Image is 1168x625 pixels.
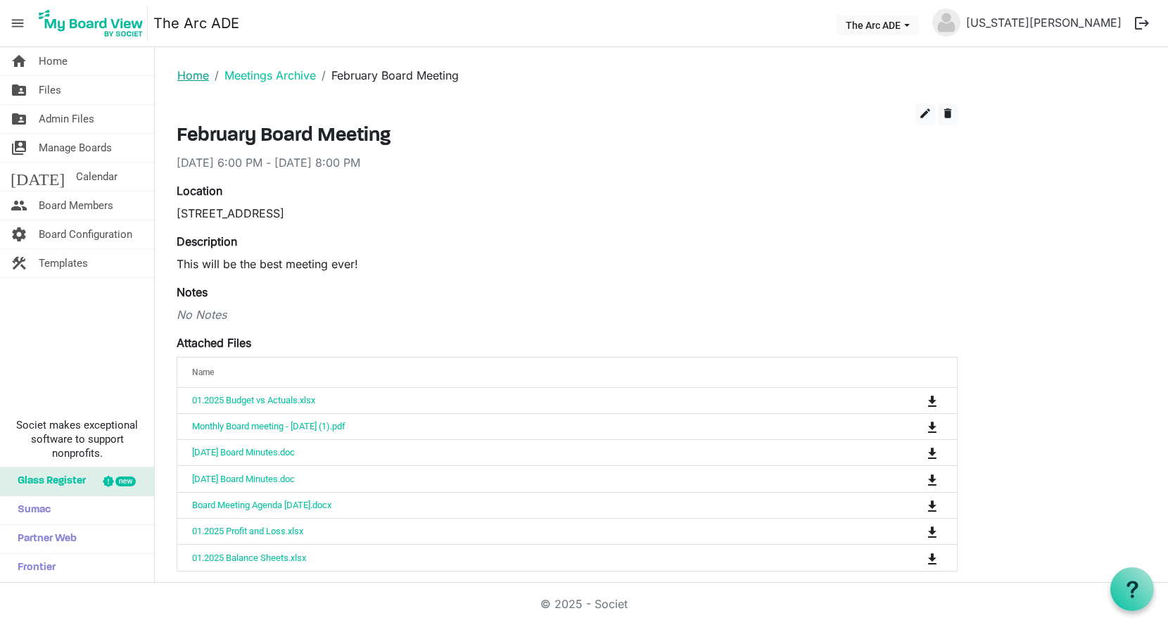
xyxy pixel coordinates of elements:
[34,6,153,41] a: My Board View Logo
[869,388,957,413] td: is Command column column header
[922,522,942,541] button: Download
[922,469,942,488] button: Download
[177,125,958,149] h3: February Board Meeting
[192,500,331,510] a: Board Meeting Agenda [DATE].docx
[192,447,295,457] a: [DATE] Board Minutes.doc
[224,68,316,82] a: Meetings Archive
[941,107,954,120] span: delete
[932,8,960,37] img: no-profile-picture.svg
[76,163,118,191] span: Calendar
[960,8,1127,37] a: [US_STATE][PERSON_NAME]
[869,439,957,465] td: is Command column column header
[39,134,112,162] span: Manage Boards
[922,391,942,410] button: Download
[6,418,148,460] span: Societ makes exceptional software to support nonprofits.
[177,154,958,171] div: [DATE] 6:00 PM - [DATE] 8:00 PM
[192,526,303,536] a: 01.2025 Profit and Loss.xlsx
[869,544,957,570] td: is Command column column header
[11,496,51,524] span: Sumac
[34,6,148,41] img: My Board View Logo
[540,597,628,611] a: © 2025 - Societ
[11,525,77,553] span: Partner Web
[177,388,869,413] td: 01.2025 Budget vs Actuals.xlsx is template cell column header Name
[177,233,237,250] label: Description
[869,465,957,491] td: is Command column column header
[11,134,27,162] span: switch_account
[869,413,957,439] td: is Command column column header
[11,249,27,277] span: construction
[11,47,27,75] span: home
[177,306,958,323] div: No Notes
[39,220,132,248] span: Board Configuration
[177,334,251,351] label: Attached Files
[177,255,958,272] p: This will be the best meeting ever!
[177,284,208,301] label: Notes
[11,467,86,495] span: Glass Register
[192,395,315,405] a: 01.2025 Budget vs Actuals.xlsx
[922,443,942,462] button: Download
[11,105,27,133] span: folder_shared
[919,107,932,120] span: edit
[192,367,214,377] span: Name
[177,205,958,222] div: [STREET_ADDRESS]
[192,553,306,563] a: 01.2025 Balance Sheets.xlsx
[177,182,222,199] label: Location
[4,10,31,37] span: menu
[11,163,65,191] span: [DATE]
[192,421,345,431] a: Monthly Board meeting - [DATE] (1).pdf
[11,554,56,582] span: Frontier
[869,492,957,518] td: is Command column column header
[177,68,209,82] a: Home
[39,105,94,133] span: Admin Files
[39,76,61,104] span: Files
[11,220,27,248] span: settings
[11,191,27,220] span: people
[837,15,919,34] button: The Arc ADE dropdownbutton
[39,191,113,220] span: Board Members
[915,103,935,125] button: edit
[11,76,27,104] span: folder_shared
[922,548,942,567] button: Download
[39,47,68,75] span: Home
[922,417,942,436] button: Download
[177,439,869,465] td: 02.01.2025 Board Minutes.doc is template cell column header Name
[316,67,459,84] li: February Board Meeting
[177,413,869,439] td: Monthly Board meeting - February 19 2025 (1).pdf is template cell column header Name
[177,465,869,491] td: 01.15.2025 Board Minutes.doc is template cell column header Name
[869,518,957,544] td: is Command column column header
[153,9,239,37] a: The Arc ADE
[938,103,958,125] button: delete
[177,544,869,570] td: 01.2025 Balance Sheets.xlsx is template cell column header Name
[192,474,295,484] a: [DATE] Board Minutes.doc
[39,249,88,277] span: Templates
[922,495,942,515] button: Download
[1127,8,1157,38] button: logout
[177,518,869,544] td: 01.2025 Profit and Loss.xlsx is template cell column header Name
[115,476,136,486] div: new
[177,492,869,518] td: Board Meeting Agenda 2-19-25.docx is template cell column header Name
